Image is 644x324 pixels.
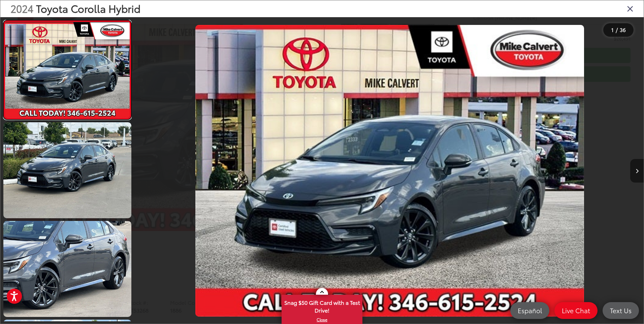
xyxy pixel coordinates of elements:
span: 36 [620,26,626,33]
span: 2024 [10,1,33,15]
span: Live Chat [558,306,593,315]
a: Text Us [603,302,639,319]
img: 2024 Toyota Corolla Hybrid SE [4,22,131,118]
span: / [615,28,618,32]
span: Español [514,306,545,315]
i: Close gallery [627,4,634,13]
span: 1 [611,26,614,33]
img: 2024 Toyota Corolla Hybrid SE [2,121,133,219]
span: Text Us [607,306,635,315]
img: 2024 Toyota Corolla Hybrid SE [2,220,133,318]
div: 2024 Toyota Corolla Hybrid SE 0 [136,25,644,317]
button: Next image [630,159,644,183]
a: Live Chat [554,302,598,319]
a: Español [510,302,549,319]
img: 2024 Toyota Corolla Hybrid SE [195,25,584,317]
span: Snag $50 Gift Card with a Test Drive! [282,295,362,316]
span: Toyota Corolla Hybrid [36,1,140,15]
